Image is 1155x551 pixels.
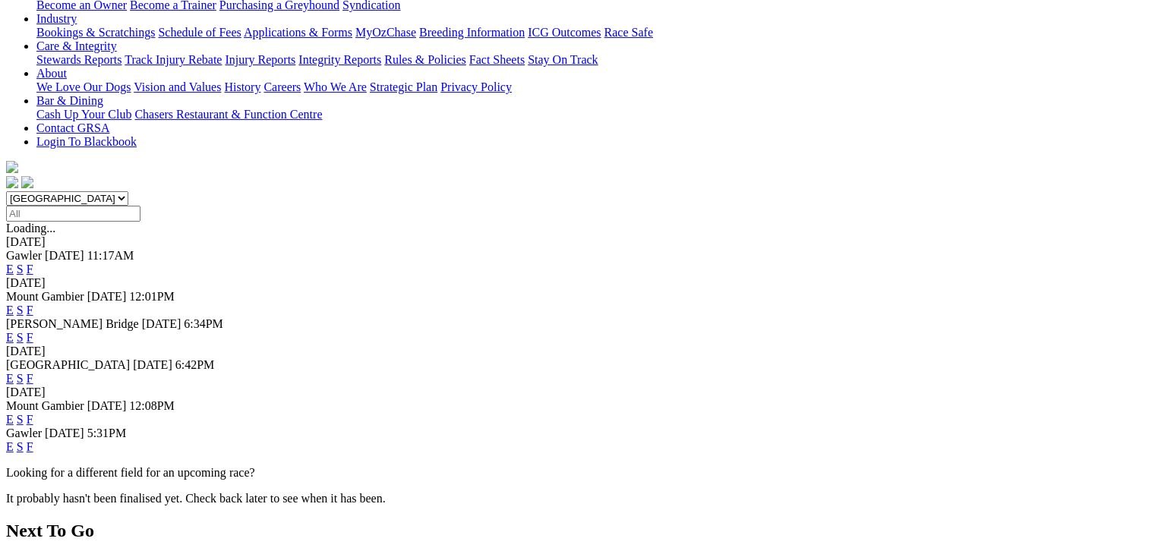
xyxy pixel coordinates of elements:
[134,80,221,93] a: Vision and Values
[184,317,223,330] span: 6:34PM
[27,263,33,275] a: F
[6,399,84,412] span: Mount Gambier
[21,176,33,188] img: twitter.svg
[244,26,352,39] a: Applications & Forms
[87,427,127,439] span: 5:31PM
[6,290,84,303] span: Mount Gambier
[27,331,33,344] a: F
[384,53,466,66] a: Rules & Policies
[27,440,33,453] a: F
[6,263,14,275] a: E
[469,53,525,66] a: Fact Sheets
[36,53,121,66] a: Stewards Reports
[6,440,14,453] a: E
[6,161,18,173] img: logo-grsa-white.png
[36,121,109,134] a: Contact GRSA
[17,372,24,385] a: S
[87,399,127,412] span: [DATE]
[225,53,295,66] a: Injury Reports
[36,67,67,80] a: About
[125,53,222,66] a: Track Injury Rebate
[36,108,131,121] a: Cash Up Your Club
[27,413,33,426] a: F
[440,80,512,93] a: Privacy Policy
[17,440,24,453] a: S
[6,235,1149,249] div: [DATE]
[6,304,14,316] a: E
[17,413,24,426] a: S
[36,53,1149,67] div: Care & Integrity
[528,53,598,66] a: Stay On Track
[36,39,117,52] a: Care & Integrity
[27,372,33,385] a: F
[298,53,381,66] a: Integrity Reports
[6,427,42,439] span: Gawler
[36,80,131,93] a: We Love Our Dogs
[133,358,172,371] span: [DATE]
[6,521,1149,541] h2: Next To Go
[6,176,18,188] img: facebook.svg
[27,304,33,316] a: F
[6,276,1149,290] div: [DATE]
[87,290,127,303] span: [DATE]
[419,26,525,39] a: Breeding Information
[6,345,1149,358] div: [DATE]
[87,249,134,262] span: 11:17AM
[129,290,175,303] span: 12:01PM
[304,80,367,93] a: Who We Are
[129,399,175,412] span: 12:08PM
[158,26,241,39] a: Schedule of Fees
[224,80,260,93] a: History
[6,372,14,385] a: E
[175,358,215,371] span: 6:42PM
[36,12,77,25] a: Industry
[134,108,322,121] a: Chasers Restaurant & Function Centre
[6,206,140,222] input: Select date
[36,26,155,39] a: Bookings & Scratchings
[142,317,181,330] span: [DATE]
[36,135,137,148] a: Login To Blackbook
[36,94,103,107] a: Bar & Dining
[370,80,437,93] a: Strategic Plan
[45,249,84,262] span: [DATE]
[36,108,1149,121] div: Bar & Dining
[6,386,1149,399] div: [DATE]
[17,263,24,275] a: S
[355,26,416,39] a: MyOzChase
[6,317,139,330] span: [PERSON_NAME] Bridge
[36,26,1149,39] div: Industry
[604,26,652,39] a: Race Safe
[528,26,601,39] a: ICG Outcomes
[6,249,42,262] span: Gawler
[6,413,14,426] a: E
[6,492,386,505] partial: It probably hasn't been finalised yet. Check back later to see when it has been.
[17,331,24,344] a: S
[6,331,14,344] a: E
[36,80,1149,94] div: About
[264,80,301,93] a: Careers
[6,466,1149,480] p: Looking for a different field for an upcoming race?
[17,304,24,316] a: S
[6,358,130,371] span: [GEOGRAPHIC_DATA]
[6,222,55,235] span: Loading...
[45,427,84,439] span: [DATE]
